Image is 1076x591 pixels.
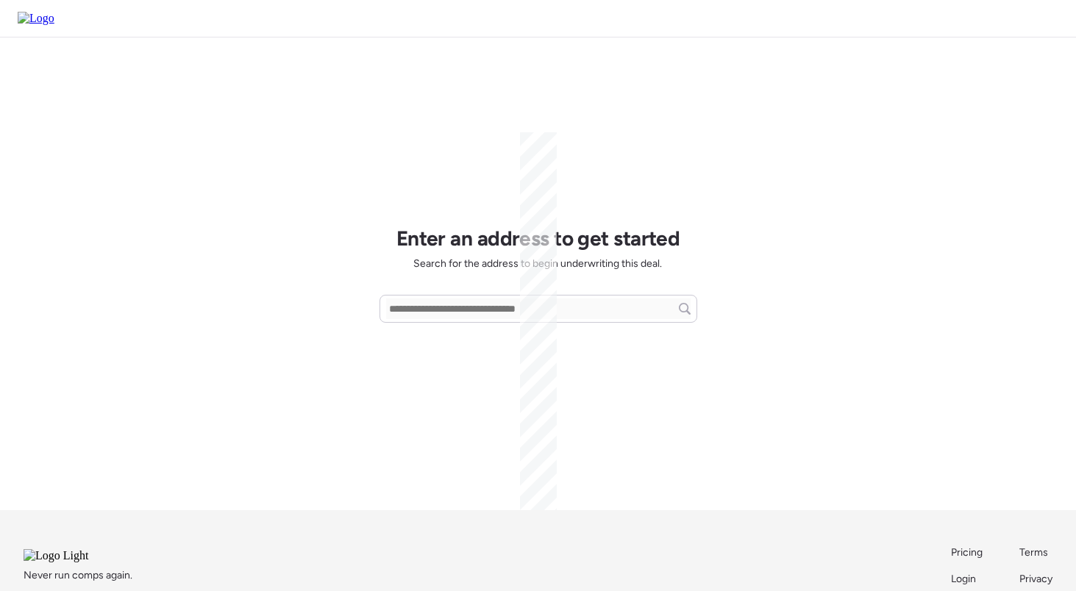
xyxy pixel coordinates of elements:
h1: Enter an address to get started [396,226,680,251]
span: Login [951,573,976,585]
img: Logo [18,12,54,25]
a: Terms [1019,545,1052,560]
img: Logo Light [24,549,128,562]
a: Login [951,572,984,587]
a: Privacy [1019,572,1052,587]
span: Terms [1019,546,1048,559]
span: Privacy [1019,573,1052,585]
span: Search for the address to begin underwriting this deal. [413,257,662,271]
span: Never run comps again. [24,568,132,583]
a: Pricing [951,545,984,560]
span: Pricing [951,546,983,559]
